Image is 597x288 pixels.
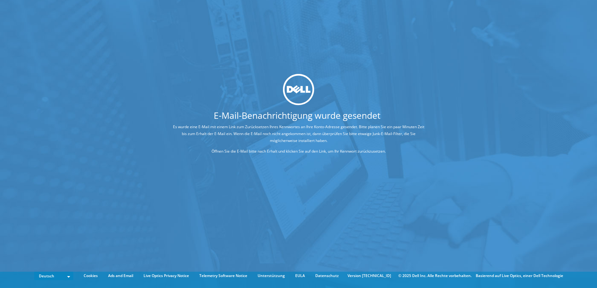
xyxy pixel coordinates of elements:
[79,272,102,279] a: Cookies
[476,272,563,279] li: Basierend auf Live Optics, einer Dell Technologie
[311,272,343,279] a: Datenschutz
[291,272,310,279] a: EULA
[195,272,252,279] a: Telemetry Software Notice
[173,148,424,155] p: Öffnen Sie die E-Mail bitte nach Erhalt und klicken Sie auf den Link, um Ihr Kennwort zurückzuset...
[253,272,290,279] a: Unterstützung
[149,111,445,120] h1: E-Mail-Benachrichtigung wurde gesendet
[344,272,394,279] li: Version [TECHNICAL_ID]
[103,272,138,279] a: Ads and Email
[283,74,314,105] img: dell_svg_logo.svg
[395,272,475,279] li: © 2025 Dell Inc. Alle Rechte vorbehalten.
[139,272,194,279] a: Live Optics Privacy Notice
[173,123,424,144] p: Es wurde eine E-Mail mit einem Link zum Zurücksetzen Ihres Kennwortes an Ihre Konto-Adresse gesen...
